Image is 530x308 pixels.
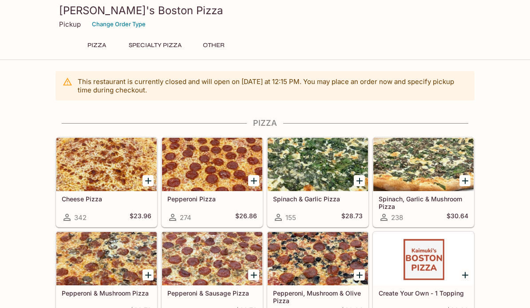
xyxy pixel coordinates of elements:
span: 238 [391,213,403,222]
button: Add Pepperoni & Sausage Pizza [248,269,259,280]
h5: Pepperoni, Mushroom & Olive Pizza [273,289,363,304]
button: Pizza [77,39,117,52]
span: 342 [74,213,87,222]
div: Spinach & Garlic Pizza [268,138,368,191]
button: Add Pepperoni, Mushroom & Olive Pizza [354,269,365,280]
h5: Create Your Own - 1 Topping [379,289,468,297]
button: Add Spinach & Garlic Pizza [354,175,365,186]
h4: Pizza [55,118,475,128]
h5: $30.64 [447,212,468,223]
button: Add Spinach, Garlic & Mushroom Pizza [459,175,471,186]
h5: $28.73 [341,212,363,223]
button: Add Pepperoni Pizza [248,175,259,186]
button: Change Order Type [88,17,150,31]
button: Add Cheese Pizza [142,175,154,186]
button: Add Create Your Own - 1 Topping [459,269,471,280]
h5: Pepperoni & Mushroom Pizza [62,289,151,297]
h5: Pepperoni Pizza [167,195,257,203]
div: Pepperoni & Sausage Pizza [162,232,262,285]
div: Pepperoni & Mushroom Pizza [56,232,157,285]
a: Spinach, Garlic & Mushroom Pizza238$30.64 [373,137,474,227]
p: This restaurant is currently closed and will open on [DATE] at 12:15 PM . You may place an order ... [78,77,467,94]
p: Pickup [59,20,81,28]
h5: $23.96 [130,212,151,223]
div: Pepperoni Pizza [162,138,262,191]
h5: Pepperoni & Sausage Pizza [167,289,257,297]
a: Spinach & Garlic Pizza155$28.73 [267,137,368,227]
div: Spinach, Garlic & Mushroom Pizza [373,138,474,191]
h5: $26.86 [235,212,257,223]
h3: [PERSON_NAME]'s Boston Pizza [59,4,471,17]
div: Pepperoni, Mushroom & Olive Pizza [268,232,368,285]
h5: Cheese Pizza [62,195,151,203]
button: Other [194,39,233,52]
span: 274 [180,213,191,222]
a: Pepperoni Pizza274$26.86 [162,137,263,227]
button: Add Pepperoni & Mushroom Pizza [142,269,154,280]
h5: Spinach, Garlic & Mushroom Pizza [379,195,468,210]
span: 155 [285,213,296,222]
a: Cheese Pizza342$23.96 [56,137,157,227]
div: Cheese Pizza [56,138,157,191]
button: Specialty Pizza [124,39,186,52]
div: Create Your Own - 1 Topping [373,232,474,285]
h5: Spinach & Garlic Pizza [273,195,363,203]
